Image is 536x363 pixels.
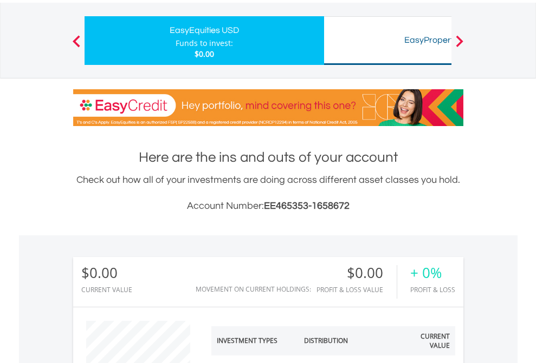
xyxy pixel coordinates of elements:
div: Movement on Current Holdings: [196,286,311,293]
div: $0.00 [317,265,397,281]
h1: Here are the ins and outs of your account [73,148,463,167]
span: $0.00 [195,49,214,59]
button: Next [449,41,470,51]
div: $0.00 [81,265,132,281]
span: EE465353-1658672 [264,201,350,211]
th: Investment Types [211,326,293,355]
button: Previous [66,41,87,51]
div: Distribution [304,336,348,345]
h3: Account Number: [73,199,463,214]
div: Funds to invest: [176,38,233,49]
div: Check out how all of your investments are doing across different asset classes you hold. [73,173,463,214]
img: EasyCredit Promotion Banner [73,89,463,126]
div: Profit & Loss Value [317,286,397,293]
th: Current Value [394,326,455,355]
div: Profit & Loss [410,286,455,293]
div: + 0% [410,265,455,281]
div: CURRENT VALUE [81,286,132,293]
div: EasyEquities USD [91,23,318,38]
